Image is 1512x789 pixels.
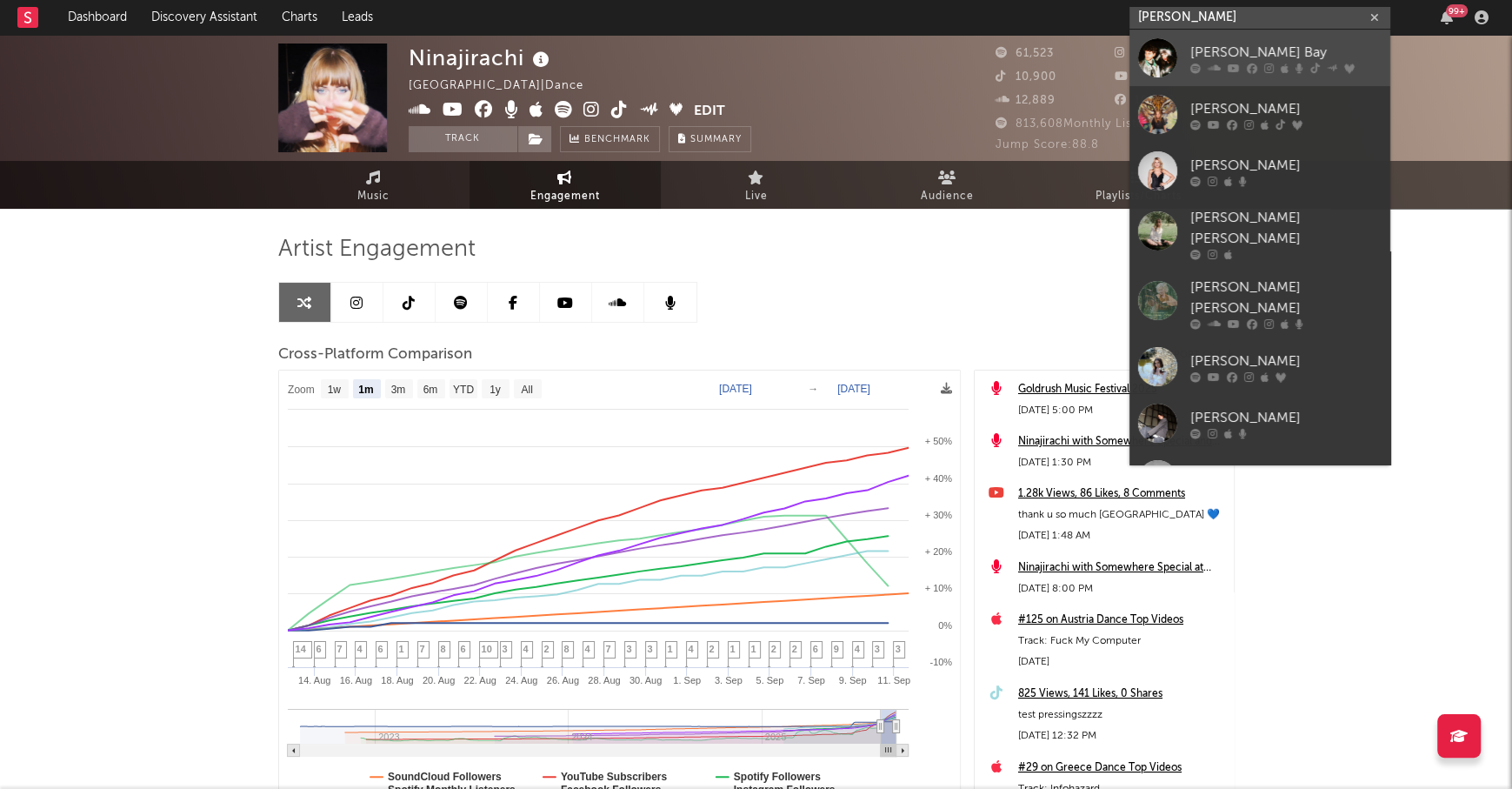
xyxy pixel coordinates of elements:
text: + 30% [924,510,952,520]
a: 1.28k Views, 86 Likes, 8 Comments [1018,484,1225,505]
span: Music [357,186,390,207]
text: SoundCloud Followers [388,771,502,783]
span: 6 [378,644,383,654]
div: [DATE] 1:30 PM [1018,452,1225,473]
a: Live [661,161,852,209]
a: Goldrush Music Festival 2025 [1018,379,1225,400]
text: + 20% [924,546,952,557]
span: 4 [585,644,590,654]
a: [PERSON_NAME] [1129,86,1390,143]
text: 30. Aug [629,675,661,685]
div: test pressingszzzz [1018,705,1225,725]
span: 10,000 [1115,95,1176,106]
text: 18. Aug [381,675,413,685]
span: 8 [564,644,569,654]
span: 14 [296,644,306,654]
span: 4 [689,644,694,654]
span: 68,901 [1115,48,1176,59]
div: [DATE] [1018,652,1225,672]
text: YTD [452,384,473,396]
span: 7 [606,644,611,654]
span: 1 [751,644,756,654]
text: + 40% [924,473,952,484]
a: [PERSON_NAME] [1129,451,1390,508]
text: 22. Aug [463,675,496,685]
a: Benchmark [560,126,660,152]
span: 3 [627,644,632,654]
span: 7 [420,644,425,654]
span: 7 [337,644,343,654]
a: [PERSON_NAME] [1129,395,1390,451]
a: 825 Views, 141 Likes, 0 Shares [1018,684,1225,705]
span: Artist Engagement [278,239,476,260]
div: [DATE] 12:32 PM [1018,725,1225,746]
text: YouTube Subscribers [560,771,667,783]
span: 2 [771,644,776,654]
span: Playlists/Charts [1096,186,1182,207]
div: [PERSON_NAME] [PERSON_NAME] [1190,277,1382,319]
text: Zoom [288,384,315,396]
div: [GEOGRAPHIC_DATA] | Dance [409,76,603,97]
span: 6 [813,644,818,654]
text: Spotify Followers [733,771,820,783]
text: 1. Sep [673,675,701,685]
div: [PERSON_NAME] [1190,155,1382,176]
span: 6 [461,644,466,654]
text: + 10% [924,583,952,593]
text: 1m [358,384,373,396]
text: 6m [423,384,437,396]
div: Ninajirachi [409,43,554,72]
text: [DATE] [837,383,870,395]
div: [PERSON_NAME] [1190,351,1382,371]
span: 3 [648,644,653,654]
text: + 50% [924,436,952,446]
text: 3. Sep [714,675,742,685]
span: 1 [399,644,404,654]
span: 4 [523,644,529,654]
div: #29 on Greece Dance Top Videos [1018,758,1225,779]
span: 12,889 [996,95,1056,106]
text: 1y [490,384,501,396]
span: 4 [357,644,363,654]
span: Cross-Platform Comparison [278,344,472,365]
span: 3 [503,644,508,654]
span: Jump Score: 88.8 [996,139,1099,150]
text: 14. Aug [298,675,330,685]
span: 22,000 [1115,71,1176,83]
span: 61,523 [996,48,1054,59]
text: 5. Sep [756,675,783,685]
text: 20. Aug [422,675,454,685]
span: 6 [316,644,322,654]
div: [DATE] 5:00 PM [1018,400,1225,421]
a: #125 on Austria Dance Top Videos [1018,610,1225,631]
a: [PERSON_NAME] [PERSON_NAME] [1129,269,1390,338]
a: Engagement [470,161,661,209]
a: [PERSON_NAME] [PERSON_NAME] [1129,199,1390,269]
a: Ninajirachi with Somewhere Special at [GEOGRAPHIC_DATA] ([DATE]) [1018,558,1225,578]
span: 2 [709,644,715,654]
span: Summary [690,135,742,144]
span: 2 [544,644,550,654]
a: Playlists/Charts [1043,161,1235,209]
span: Engagement [530,186,600,207]
text: 0% [938,620,952,631]
div: Track: Fuck My Computer [1018,631,1225,652]
span: 1 [730,644,736,654]
button: Edit [694,101,725,123]
text: 7. Sep [797,675,825,685]
text: 11. Sep [877,675,910,685]
div: [PERSON_NAME] [PERSON_NAME] [1190,208,1382,250]
div: [DATE] 8:00 PM [1018,578,1225,599]
span: 1 [668,644,673,654]
text: 26. Aug [546,675,578,685]
span: Live [745,186,768,207]
a: Ninajirachi with Somewhere Special and Vyblossom at [GEOGRAPHIC_DATA] ([DATE]) [1018,431,1225,452]
text: 24. Aug [505,675,537,685]
span: 9 [834,644,839,654]
a: Music [278,161,470,209]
